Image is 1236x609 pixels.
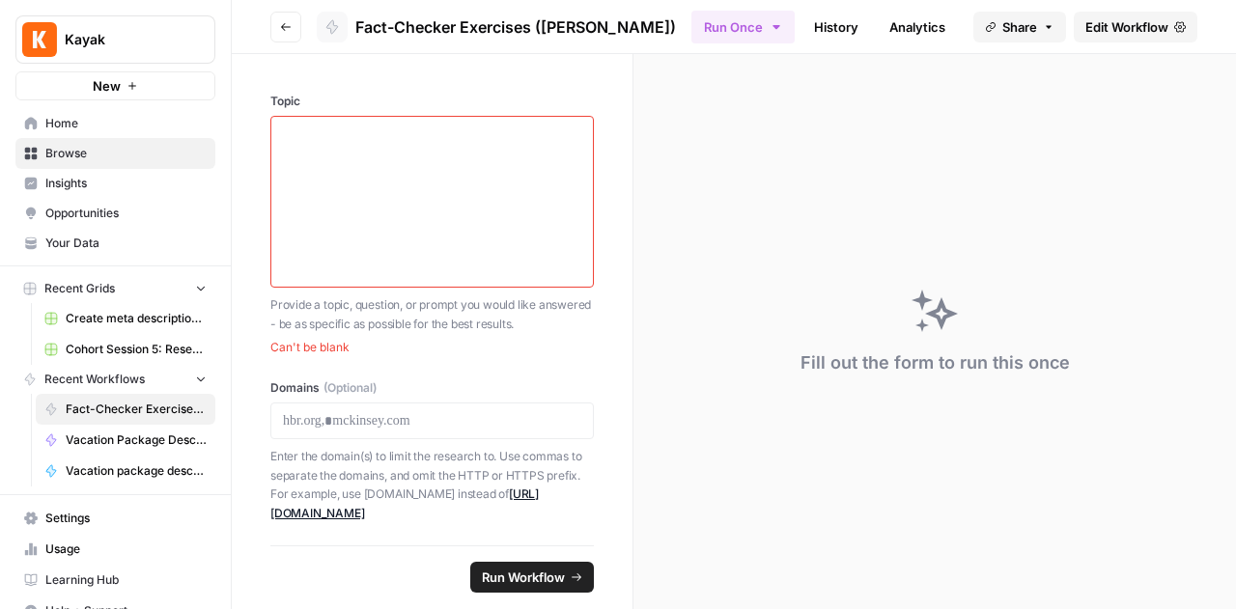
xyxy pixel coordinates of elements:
label: Topic [270,93,594,110]
a: Vacation Package Description Generator ([PERSON_NAME]) [36,425,215,456]
span: Settings [45,510,207,527]
p: Enter the domain(s) to limit the research to. Use commas to separate the domains, and omit the HT... [270,447,594,522]
span: New [93,76,121,96]
span: Edit Workflow [1085,17,1168,37]
span: Usage [45,540,207,558]
span: Learning Hub [45,571,207,589]
a: Usage [15,534,215,565]
a: Fact-Checker Exercises ([PERSON_NAME]) [317,12,676,42]
a: Vacation package description generator [36,456,215,486]
a: Cohort Session 5: Research (Anhelina) [36,334,215,365]
button: Recent Grids [15,274,215,303]
a: Browse [15,138,215,169]
label: Domains [270,379,594,397]
a: Fact-Checker Exercises ([PERSON_NAME]) [36,394,215,425]
span: Insights [45,175,207,192]
img: Kayak Logo [22,22,57,57]
span: Share [1002,17,1037,37]
button: New [15,71,215,100]
p: Provide a topic, question, or prompt you would like answered - be as specific as possible for the... [270,295,594,333]
span: Browse [45,145,207,162]
span: Vacation package description generator [66,462,207,480]
span: Kayak [65,30,182,49]
a: Opportunities [15,198,215,229]
span: Fact-Checker Exercises ([PERSON_NAME]) [66,401,207,418]
button: Share [973,12,1066,42]
span: Create meta description [Ola] Grid (1) [66,310,207,327]
button: Run Workflow [470,562,594,593]
span: Recent Grids [44,280,115,297]
a: Edit Workflow [1074,12,1197,42]
a: Settings [15,503,215,534]
span: Home [45,115,207,132]
a: Learning Hub [15,565,215,595]
span: Vacation Package Description Generator ([PERSON_NAME]) [66,431,207,449]
span: Opportunities [45,205,207,222]
a: Analytics [878,12,957,42]
button: Run Once [691,11,795,43]
button: Workspace: Kayak [15,15,215,64]
button: Recent Workflows [15,365,215,394]
a: [URL][DOMAIN_NAME] [270,486,539,520]
span: Run Workflow [482,567,565,587]
span: Recent Workflows [44,371,145,388]
a: Your Data [15,228,215,259]
a: Insights [15,168,215,199]
span: (Optional) [323,379,377,397]
a: Create meta description [Ola] Grid (1) [36,303,215,334]
a: Home [15,108,215,139]
span: Fact-Checker Exercises ([PERSON_NAME]) [355,15,676,39]
span: Can't be blank [270,339,594,356]
span: Your Data [45,235,207,252]
a: History [802,12,870,42]
span: Cohort Session 5: Research (Anhelina) [66,341,207,358]
div: Fill out the form to run this once [801,349,1070,376]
